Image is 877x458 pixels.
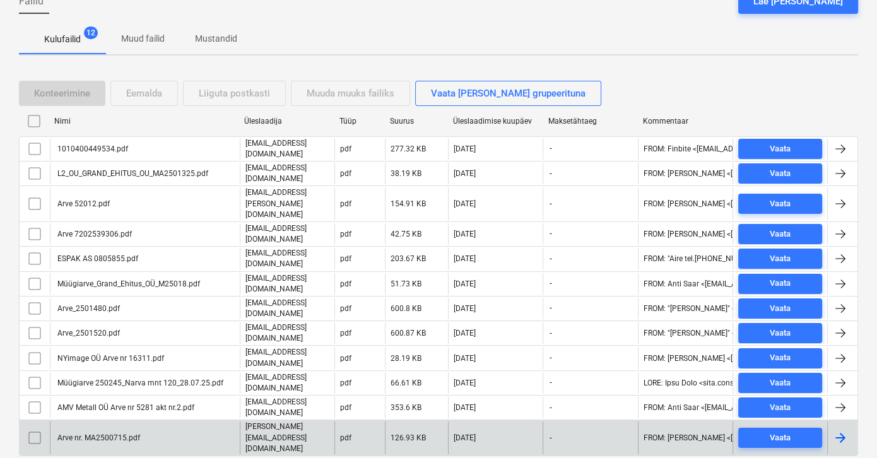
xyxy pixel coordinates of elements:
span: - [548,328,553,339]
p: Kulufailid [44,33,81,46]
span: - [548,228,553,239]
button: Vaata [738,323,822,343]
div: pdf [340,144,351,153]
span: - [548,303,553,314]
div: Vaata [770,401,791,415]
div: L2_OU_GRAND_EHITUS_OU_MA2501325.pdf [56,169,208,178]
button: Vaata [738,298,822,319]
div: Vaata [PERSON_NAME] grupeerituna [431,85,586,102]
div: Üleslaadija [244,117,329,126]
div: Suurus [390,117,443,126]
span: - [548,254,553,264]
div: 51.73 KB [391,279,421,288]
div: [DATE] [454,433,476,442]
div: Arve 52012.pdf [56,199,110,208]
div: pdf [340,304,351,313]
div: [DATE] [454,199,476,208]
div: Maksetähtaeg [548,117,633,126]
div: pdf [340,230,351,238]
div: Arve_2501480.pdf [56,304,120,313]
p: [EMAIL_ADDRESS][DOMAIN_NAME] [245,248,329,269]
div: pdf [340,199,351,208]
div: pdf [340,254,351,263]
div: 203.67 KB [391,254,426,263]
div: Vaata [770,351,791,365]
p: [EMAIL_ADDRESS][DOMAIN_NAME] [245,372,329,394]
div: [DATE] [454,254,476,263]
div: Tüüp [339,117,380,126]
div: 28.19 KB [391,354,421,363]
div: Üleslaadimise kuupäev [453,117,538,126]
div: Arve_2501520.pdf [56,329,120,338]
div: Vaata [770,167,791,181]
div: pdf [340,433,351,442]
div: [DATE] [454,304,476,313]
div: Müügiarve_Grand_Ehitus_OÜ_M25018.pdf [56,279,200,288]
p: [EMAIL_ADDRESS][DOMAIN_NAME] [245,163,329,184]
div: Vaata [770,376,791,390]
button: Vaata [738,163,822,184]
div: [DATE] [454,379,476,387]
div: NYimage OÜ Arve nr 16311.pdf [56,354,164,363]
button: Vaata [738,373,822,393]
button: Vaata [PERSON_NAME] grupeerituna [415,81,601,106]
div: [DATE] [454,230,476,238]
p: [PERSON_NAME][EMAIL_ADDRESS][DOMAIN_NAME] [245,421,329,454]
button: Vaata [738,224,822,244]
div: Arve nr. MA2500715.pdf [56,433,140,442]
p: Mustandid [195,32,237,45]
button: Vaata [738,428,822,448]
div: pdf [340,403,351,412]
div: [DATE] [454,403,476,412]
span: - [548,433,553,443]
div: Nimi [54,117,234,126]
span: - [548,168,553,179]
span: - [548,353,553,363]
div: Vaata [770,197,791,211]
iframe: Chat Widget [814,397,877,458]
div: 126.93 KB [391,433,426,442]
p: [EMAIL_ADDRESS][DOMAIN_NAME] [245,273,329,295]
span: - [548,377,553,388]
span: 12 [84,26,98,39]
div: 38.19 KB [391,169,421,178]
span: - [548,278,553,289]
div: 353.6 KB [391,403,421,412]
div: 1010400449534.pdf [56,144,128,153]
p: [EMAIL_ADDRESS][DOMAIN_NAME] [245,397,329,418]
span: - [548,402,553,413]
div: [DATE] [454,169,476,178]
div: Vaata [770,431,791,445]
div: Vaata [770,142,791,156]
div: 600.87 KB [391,329,426,338]
button: Vaata [738,139,822,159]
div: Kommentaar [643,117,728,126]
p: [EMAIL_ADDRESS][PERSON_NAME][DOMAIN_NAME] [245,187,329,220]
div: Arve 7202539306.pdf [56,230,132,238]
button: Vaata [738,194,822,214]
p: [EMAIL_ADDRESS][DOMAIN_NAME] [245,322,329,344]
span: - [548,199,553,209]
div: Vaata [770,276,791,291]
p: Muud failid [121,32,165,45]
div: Vaata [770,326,791,341]
div: Müügiarve 250245_Narva mnt 120_28.07.25.pdf [56,379,223,387]
p: [EMAIL_ADDRESS][DOMAIN_NAME] [245,223,329,245]
button: Vaata [738,274,822,294]
div: 42.75 KB [391,230,421,238]
div: pdf [340,169,351,178]
div: [DATE] [454,279,476,288]
div: AMV Metall OÜ Arve nr 5281 akt nr.2.pdf [56,403,194,412]
div: [DATE] [454,329,476,338]
div: ESPAK AS 0805855.pdf [56,254,138,263]
div: 66.61 KB [391,379,421,387]
div: 600.8 KB [391,304,421,313]
p: [EMAIL_ADDRESS][DOMAIN_NAME] [245,347,329,368]
div: pdf [340,279,351,288]
div: [DATE] [454,354,476,363]
div: pdf [340,379,351,387]
button: Vaata [738,397,822,418]
button: Vaata [738,348,822,368]
div: [DATE] [454,144,476,153]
